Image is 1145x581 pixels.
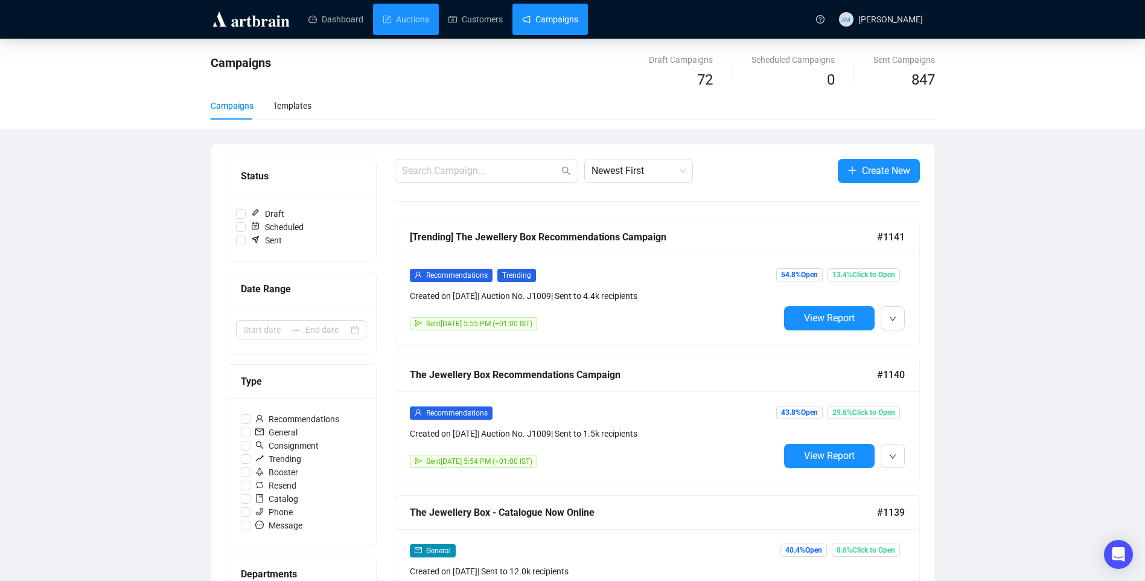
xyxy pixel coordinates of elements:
span: mail [255,428,264,436]
span: 54.8% Open [776,268,823,281]
span: mail [415,547,422,554]
a: Campaigns [522,4,578,35]
button: Create New [838,159,920,183]
span: 847 [911,71,935,88]
button: View Report [784,444,875,468]
div: The Jewellery Box Recommendations Campaign [410,367,877,382]
span: question-circle [816,15,824,24]
span: View Report [804,450,855,461]
span: search [255,441,264,449]
span: Recommendations [250,412,344,426]
span: Consignment [250,439,324,452]
span: Recommendations [426,409,488,417]
div: Templates [273,99,311,112]
div: Status [241,169,362,184]
span: swap-right [291,325,301,335]
span: 29.6% Click to Open [828,406,900,419]
span: [PERSON_NAME] [858,14,923,24]
span: send [415,319,422,327]
span: book [255,494,264,502]
div: The Jewellery Box - Catalogue Now Online [410,505,877,520]
span: Message [250,519,307,532]
span: 40.4% Open [780,544,827,557]
span: phone [255,507,264,516]
a: Dashboard [308,4,363,35]
span: Sent [DATE] 5:54 PM (+01:00 IST) [426,457,532,466]
span: 72 [697,71,713,88]
span: user [255,414,264,423]
span: General [426,547,451,555]
span: rise [255,454,264,463]
div: Created on [DATE] | Auction No. J1009 | Sent to 4.4k recipients [410,289,779,303]
span: View Report [804,312,855,324]
span: retweet [255,481,264,489]
span: Scheduled [246,220,308,234]
span: send [415,457,422,464]
a: Auctions [383,4,429,35]
span: 0 [827,71,835,88]
span: Resend [250,479,301,492]
span: Booster [250,466,303,479]
div: Created on [DATE] | Auction No. J1009 | Sent to 1.5k recipients [410,427,779,440]
span: Campaigns [211,56,271,70]
span: 43.8% Open [776,406,823,419]
span: down [889,453,896,460]
button: View Report [784,306,875,330]
span: General [250,426,302,439]
span: AM [841,14,850,24]
span: Sent [DATE] 5:55 PM (+01:00 IST) [426,319,532,328]
span: #1140 [877,367,905,382]
span: #1141 [877,230,905,245]
div: Type [241,374,362,389]
div: Sent Campaigns [873,53,935,66]
div: Campaigns [211,99,254,112]
span: Trending [250,452,306,466]
span: Phone [250,506,298,519]
span: Newest First [592,159,686,182]
input: Search Campaign... [402,164,559,178]
span: #1139 [877,505,905,520]
div: Date Range [241,281,362,297]
span: 8.6% Click to Open [832,544,900,557]
img: logo [211,10,292,29]
span: user [415,409,422,416]
span: to [291,325,301,335]
span: search [561,166,571,176]
div: Draft Campaigns [649,53,713,66]
span: plus [847,165,857,175]
input: End date [305,323,348,336]
span: user [415,271,422,278]
span: down [889,315,896,323]
span: rocket [255,467,264,476]
a: [Trending] The Jewellery Box Recommendations Campaign#1141userRecommendationsTrendingCreated on [... [395,220,920,345]
span: 13.4% Click to Open [828,268,900,281]
span: Draft [246,207,289,220]
a: Customers [448,4,503,35]
span: Trending [497,269,536,282]
div: Open Intercom Messenger [1104,540,1133,569]
span: message [255,521,264,529]
span: Create New [862,163,910,178]
input: Start date [243,323,286,336]
a: The Jewellery Box Recommendations Campaign#1140userRecommendationsCreated on [DATE]| Auction No. ... [395,358,920,483]
span: Recommendations [426,271,488,280]
span: Catalog [250,492,303,506]
div: Created on [DATE] | Sent to 12.0k recipients [410,565,779,578]
span: Sent [246,234,287,247]
div: Scheduled Campaigns [751,53,835,66]
div: [Trending] The Jewellery Box Recommendations Campaign [410,230,877,245]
